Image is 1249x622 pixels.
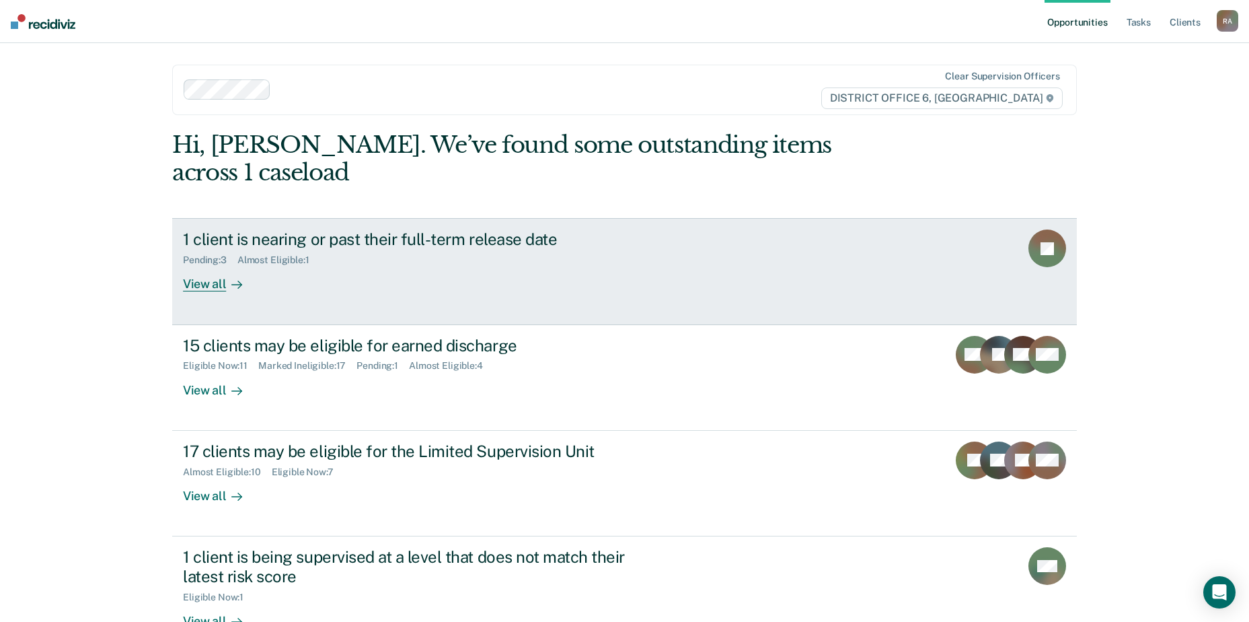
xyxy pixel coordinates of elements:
div: Hi, [PERSON_NAME]. We’ve found some outstanding items across 1 caseload [172,131,896,186]
span: DISTRICT OFFICE 6, [GEOGRAPHIC_DATA] [821,88,1063,109]
div: Pending : 1 [356,360,409,372]
div: View all [183,372,258,398]
a: 17 clients may be eligible for the Limited Supervision UnitAlmost Eligible:10Eligible Now:7View all [172,431,1077,537]
div: Almost Eligible : 10 [183,466,272,478]
div: Pending : 3 [183,254,237,266]
div: Open Intercom Messenger [1203,576,1236,609]
div: R A [1217,10,1238,32]
div: Almost Eligible : 4 [409,360,494,372]
div: Clear supervision officers [945,71,1059,82]
div: Almost Eligible : 1 [237,254,320,266]
div: 1 client is nearing or past their full-term release date [183,230,655,249]
div: Marked Ineligible : 17 [258,360,356,372]
div: View all [183,477,258,504]
img: Recidiviz [11,14,75,29]
a: 1 client is nearing or past their full-term release datePending:3Almost Eligible:1View all [172,218,1077,324]
div: 17 clients may be eligible for the Limited Supervision Unit [183,442,655,461]
a: 15 clients may be eligible for earned dischargeEligible Now:11Marked Ineligible:17Pending:1Almost... [172,325,1077,431]
div: 1 client is being supervised at a level that does not match their latest risk score [183,547,655,586]
div: Eligible Now : 1 [183,592,254,603]
button: RA [1217,10,1238,32]
div: Eligible Now : 11 [183,360,258,372]
div: 15 clients may be eligible for earned discharge [183,336,655,355]
div: Eligible Now : 7 [272,466,344,478]
div: View all [183,266,258,292]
